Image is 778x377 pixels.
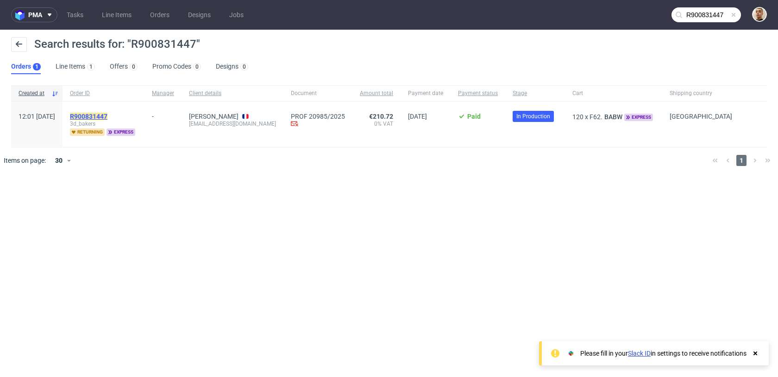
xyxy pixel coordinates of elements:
[360,120,393,128] span: 0% VAT
[70,113,107,120] mark: R900831447
[216,59,248,74] a: Designs0
[291,89,345,97] span: Document
[736,155,747,166] span: 1
[107,128,135,136] span: express
[513,89,558,97] span: Stage
[670,113,732,120] span: [GEOGRAPHIC_DATA]
[189,89,276,97] span: Client details
[152,59,201,74] a: Promo Codes0
[61,7,89,22] a: Tasks
[467,113,481,120] span: Paid
[34,38,200,51] span: Search results for: "R900831447"
[56,59,95,74] a: Line Items1
[152,109,174,120] div: -
[96,7,137,22] a: Line Items
[408,113,427,120] span: [DATE]
[70,89,137,97] span: Order ID
[572,113,583,121] span: 120
[195,64,199,70] div: 0
[572,113,655,121] div: x
[11,59,41,74] a: Orders1
[243,64,246,70] div: 0
[132,64,135,70] div: 0
[152,89,174,97] span: Manager
[35,64,38,70] div: 1
[19,89,48,97] span: Created at
[182,7,216,22] a: Designs
[189,120,276,128] div: [EMAIL_ADDRESS][DOMAIN_NAME]
[628,350,651,357] a: Slack ID
[590,113,602,121] span: F62.
[89,64,93,70] div: 1
[291,113,345,120] a: PROF 20985/2025
[566,349,576,358] img: Slack
[572,89,655,97] span: Cart
[70,128,105,136] span: returning
[50,154,66,167] div: 30
[369,113,393,120] span: €210.72
[19,113,55,120] span: 12:01 [DATE]
[224,7,249,22] a: Jobs
[144,7,175,22] a: Orders
[624,114,653,121] span: express
[516,112,550,121] span: In Production
[602,113,624,121] a: BABW
[11,7,57,22] button: pma
[753,8,766,21] img: Bartłomiej Leśniczuk
[360,89,393,97] span: Amount total
[70,120,137,128] span: 3d_bakers
[4,156,46,165] span: Items on page:
[670,89,732,97] span: Shipping country
[110,59,138,74] a: Offers0
[458,89,498,97] span: Payment status
[28,12,42,18] span: pma
[70,113,109,120] a: R900831447
[15,10,28,20] img: logo
[408,89,443,97] span: Payment date
[580,349,747,358] div: Please fill in your in settings to receive notifications
[189,113,238,120] a: [PERSON_NAME]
